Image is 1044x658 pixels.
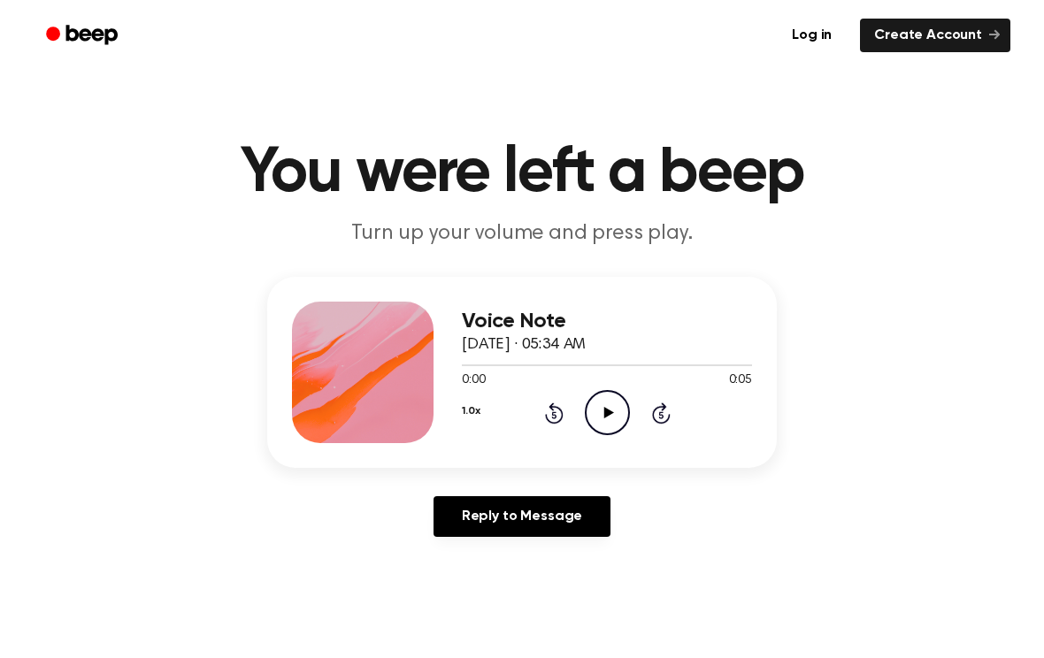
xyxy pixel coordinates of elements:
[774,15,849,56] a: Log in
[34,19,134,53] a: Beep
[69,142,975,205] h1: You were left a beep
[462,310,752,333] h3: Voice Note
[462,396,480,426] button: 1.0x
[434,496,610,537] a: Reply to Message
[860,19,1010,52] a: Create Account
[462,337,586,353] span: [DATE] · 05:34 AM
[182,219,862,249] p: Turn up your volume and press play.
[729,371,752,390] span: 0:05
[462,371,485,390] span: 0:00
